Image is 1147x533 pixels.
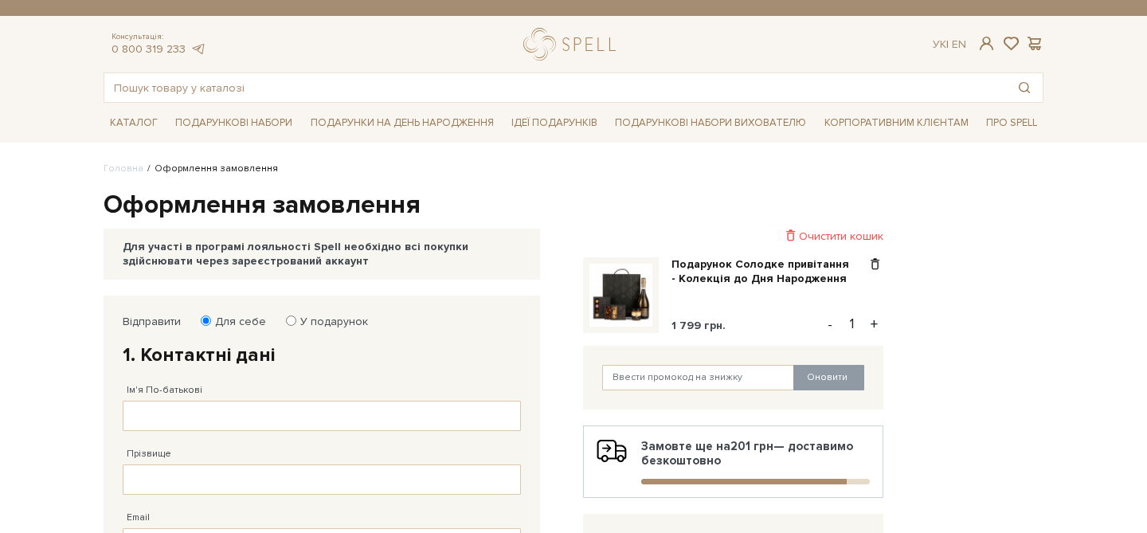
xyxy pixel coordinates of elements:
[793,365,864,390] button: Оновити
[104,111,164,135] a: Каталог
[1006,73,1043,102] button: Пошук товару у каталозі
[523,28,623,61] a: logo
[602,365,795,390] input: Ввести промокод на знижку
[730,439,773,453] b: 201 грн
[933,37,966,52] div: Ук
[205,315,266,329] label: Для себе
[671,319,726,332] span: 1 799 грн.
[597,439,870,484] div: Замовте ще на — доставимо безкоштовно
[286,315,296,326] input: У подарунок
[671,257,867,286] a: Подарунок Солодке привітання - Колекція до Дня Народження
[123,343,521,367] h2: 1. Контактні дані
[127,383,202,398] label: Ім'я По-батькові
[104,189,1043,222] h1: Оформлення замовлення
[865,312,883,336] button: +
[583,229,883,244] div: Очистити кошик
[609,109,812,136] a: Подарункові набори вихователю
[169,111,299,135] a: Подарункові набори
[952,37,966,51] a: En
[304,111,500,135] a: Подарунки на День народження
[201,315,211,326] input: Для себе
[104,163,143,174] a: Головна
[822,312,838,336] button: -
[290,315,368,329] label: У подарунок
[143,162,278,176] li: Оформлення замовлення
[127,511,150,525] label: Email
[946,37,949,51] span: |
[505,111,604,135] a: Ідеї подарунків
[112,32,206,42] span: Консультація:
[818,109,975,136] a: Корпоративним клієнтам
[589,264,652,327] img: Подарунок Солодке привітання - Колекція до Дня Народження
[123,240,521,268] div: Для участі в програмі лояльності Spell необхідно всі покупки здійснювати через зареєстрований акк...
[980,111,1043,135] a: Про Spell
[104,73,1006,102] input: Пошук товару у каталозі
[112,42,186,56] a: 0 800 319 233
[127,447,171,461] label: Прізвище
[190,42,206,56] a: telegram
[123,315,181,329] label: Відправити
